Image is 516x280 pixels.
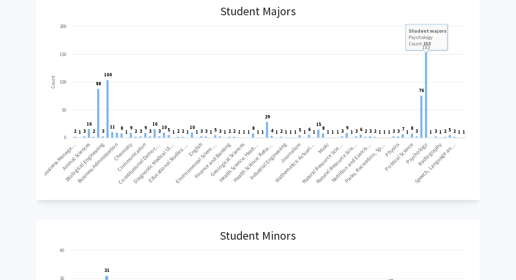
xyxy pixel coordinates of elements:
text: 16 [87,121,92,127]
text: 2 [135,129,137,134]
text: 3 [393,128,395,134]
text: 1 [458,129,461,135]
text: 1 [79,129,81,135]
text: 2 [182,129,184,134]
text: 1 [285,129,287,135]
text: 3 [140,128,142,134]
text: 8 [322,125,325,131]
text: 3 [219,128,222,134]
text: 3 [341,128,344,134]
text: 31 [104,268,109,274]
text: 1 [275,129,278,135]
text: 1 [186,129,189,135]
text: 2 [280,129,283,134]
text: 3 [102,128,104,134]
text: 1 [303,129,306,135]
text: 10 [190,124,195,130]
text: 5 [214,127,217,133]
text: 1 [327,129,329,135]
text: Chemistry [112,141,134,162]
text: 8 [121,125,123,131]
text: 3 [416,128,418,134]
text: Nutrition and Exercis… [330,141,373,183]
text: 15 [316,121,321,127]
text: 1 [294,129,297,135]
text: 200 [60,23,66,29]
text: Environmental Scienc… [174,141,218,185]
h3: Student Majors [220,4,296,19]
text: 2 [233,129,236,134]
text: 6 [360,126,362,132]
text: 3 [397,128,400,134]
text: 1 [238,129,241,135]
text: Constitutional Democ… [117,141,162,186]
text: 1 [331,129,334,135]
text: 0 [64,135,66,141]
text: 1 [172,129,175,135]
text: Finance and Banking [193,141,232,180]
text: Psychology [405,141,429,165]
text: Natural Resource Scie… [300,141,345,185]
text: Parks, Recreation, Sp… [343,141,387,185]
text: 2 [74,129,76,134]
text: 1 [196,129,198,135]
text: 1 [210,129,212,135]
text: Diagnostic Medical Ul… [132,141,176,185]
text: 3 [83,128,86,134]
text: Health Science: Healt… [218,141,260,183]
text: 1 [407,129,409,135]
text: 1 [440,129,442,135]
text: 2 [454,129,456,134]
text: 40 [60,248,64,254]
text: 1 [289,129,292,135]
text: Industrial Engineering [248,141,289,181]
text: 1 [430,129,432,135]
text: 1 [379,129,381,135]
text: 1 [125,129,128,135]
text: 1 [247,129,250,135]
text: 76 [419,87,424,93]
text: 29 [265,114,270,120]
text: 4 [271,128,273,134]
text: 2 [444,129,447,134]
text: 153 [423,45,430,50]
text: 5 [299,127,301,133]
text: 104 [104,72,112,78]
text: Educational Studies: … [147,141,190,184]
text: 3 [369,128,372,134]
text: 1 [313,129,315,135]
text: 3 [355,128,358,134]
text: 8 [252,125,255,131]
text: 9 [130,125,132,131]
text: 1 [337,129,339,135]
text: 100 [60,79,66,85]
text: Journalism [279,141,303,164]
text: 1 [463,129,466,135]
text: 3 [149,128,151,134]
text: 1 [351,129,353,135]
text: 8 [411,125,414,131]
text: 1 [224,129,226,135]
text: 1 [243,129,245,135]
text: Political Science [384,141,415,172]
text: English [187,141,204,158]
text: 16 [152,121,157,127]
text: Geological Sciences [209,141,247,178]
text: 2 [228,129,231,134]
text: Business Administration [76,141,120,185]
text: 3 [158,128,161,134]
text: 1 [388,129,390,135]
h3: Student Minors [220,229,296,244]
text: Communication [116,141,148,173]
text: Mathematics: Actuari… [274,141,317,184]
text: 3 [205,128,208,134]
text: 88 [96,81,101,87]
text: Animal Sciences [61,141,92,172]
text: Natural Resource Scie… [314,141,359,185]
text: 1 [261,129,264,135]
text: Music [317,141,331,155]
text: 6 [308,126,311,132]
text: 11 [110,124,115,130]
text: 150 [60,51,66,57]
text: Health Science: Reha… [232,141,274,183]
